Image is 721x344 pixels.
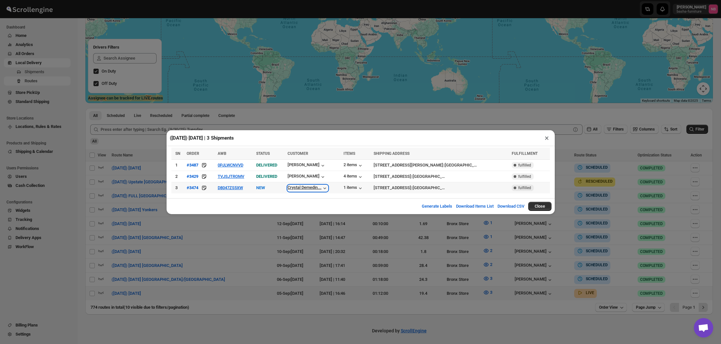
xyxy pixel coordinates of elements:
[512,151,538,156] span: FULFILLMENT
[288,174,326,180] button: [PERSON_NAME]
[187,173,198,180] button: #3429
[187,174,198,179] div: #3429
[344,174,364,180] button: 4 items
[288,185,328,191] button: Crystal Demedin...
[256,185,265,190] span: NEW
[218,151,226,156] span: AWB
[542,133,552,143] button: ×
[171,171,185,182] td: 2
[288,151,308,156] span: CUSTOMER
[694,318,713,338] a: Open chat
[374,162,443,168] div: [STREET_ADDRESS][PERSON_NAME]
[170,135,234,141] h2: ([DATE]) [DATE] | 3 Shipments
[175,151,180,156] span: SN
[374,185,508,191] div: |
[218,185,243,190] button: D8047ZS5XW
[288,185,322,190] div: Crystal Demedin...
[256,163,277,167] span: DELIVERED
[187,185,198,190] div: #3474
[528,202,552,211] button: Close
[171,182,185,193] td: 3
[374,173,508,180] div: |
[256,151,270,156] span: STATUS
[288,162,326,169] button: [PERSON_NAME]
[413,173,447,180] div: [GEOGRAPHIC_DATA]
[518,185,531,190] span: fulfilled
[218,163,243,167] button: 0PJLWCNVVD
[445,162,479,168] div: [GEOGRAPHIC_DATA]
[452,200,497,213] button: Download Items List
[374,162,508,168] div: |
[344,151,355,156] span: ITEMS
[187,185,198,191] button: #3474
[374,151,410,156] span: SHIPPING ADDRESS
[518,174,531,179] span: fulfilled
[256,174,277,179] span: DELIVERED
[344,185,364,191] button: 1 items
[187,163,198,167] div: #3487
[518,163,531,168] span: fulfilled
[418,200,456,213] button: Generate Labels
[171,159,185,171] td: 1
[344,162,364,169] button: 2 items
[413,185,447,191] div: [GEOGRAPHIC_DATA]
[187,151,199,156] span: ORDER
[218,174,244,179] button: TVJSJTROMV
[494,200,528,213] button: Download CSV
[374,173,411,180] div: [STREET_ADDRESS]
[374,185,411,191] div: [STREET_ADDRESS]
[187,162,198,168] button: #3487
